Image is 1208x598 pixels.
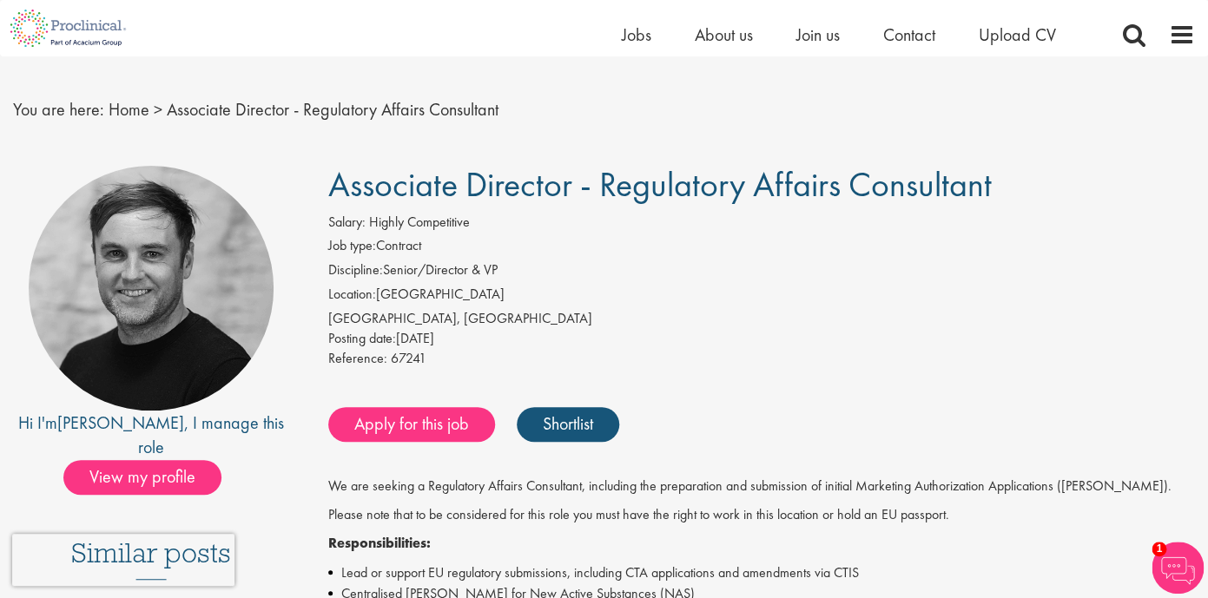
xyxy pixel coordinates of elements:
[622,23,651,46] a: Jobs
[979,23,1056,46] a: Upload CV
[328,476,1195,496] p: We are seeking a Regulatory Affairs Consultant, including the preparation and submission of initi...
[695,23,753,46] a: About us
[109,98,149,121] a: breadcrumb link
[369,213,470,231] span: Highly Competitive
[154,98,162,121] span: >
[328,329,1195,349] div: [DATE]
[328,260,383,280] label: Discipline:
[328,349,387,369] label: Reference:
[328,162,992,207] span: Associate Director - Regulatory Affairs Consultant
[328,505,1195,525] p: Please note that to be considered for this role you must have the right to work in this location ...
[29,166,274,411] img: imeage of recruiter Peter Duvall
[328,236,376,256] label: Job type:
[796,23,840,46] a: Join us
[328,309,1195,329] div: [GEOGRAPHIC_DATA], [GEOGRAPHIC_DATA]
[1152,542,1166,556] span: 1
[1152,542,1204,594] img: Chatbot
[328,213,366,233] label: Salary:
[57,411,184,434] a: [PERSON_NAME]
[328,236,1195,260] li: Contract
[13,411,289,460] div: Hi I'm , I manage this role
[328,285,1195,309] li: [GEOGRAPHIC_DATA]
[328,329,396,347] span: Posting date:
[63,463,239,486] a: View my profile
[391,349,426,367] span: 67241
[328,534,431,552] strong: Responsibilities:
[328,407,495,442] a: Apply for this job
[13,98,104,121] span: You are here:
[63,460,221,495] span: View my profile
[167,98,498,121] span: Associate Director - Regulatory Affairs Consultant
[328,285,376,305] label: Location:
[12,534,234,586] iframe: reCAPTCHA
[328,562,1195,583] li: Lead or support EU regulatory submissions, including CTA applications and amendments via CTIS
[517,407,619,442] a: Shortlist
[883,23,935,46] a: Contact
[328,260,1195,285] li: Senior/Director & VP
